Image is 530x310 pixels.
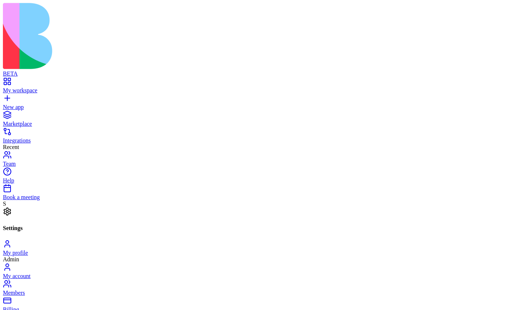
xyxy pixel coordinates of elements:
div: Help [3,177,527,184]
a: My workspace [3,81,527,94]
a: Marketplace [3,114,527,127]
div: Team [3,161,527,167]
h4: Settings [3,225,527,232]
span: Recent [3,144,19,150]
a: My account [3,266,527,279]
div: Members [3,290,527,296]
a: My profile [3,243,527,256]
a: Members [3,283,527,296]
div: My workspace [3,87,527,94]
div: New app [3,104,527,110]
a: BETA [3,64,527,77]
div: Integrations [3,137,527,144]
div: Book a meeting [3,194,527,201]
div: BETA [3,71,527,77]
span: S [3,201,6,207]
div: My profile [3,250,527,256]
a: Book a meeting [3,188,527,201]
img: logo [3,3,295,69]
span: Admin [3,256,19,262]
a: Team [3,154,527,167]
div: My account [3,273,527,279]
a: New app [3,97,527,110]
a: Integrations [3,131,527,144]
div: Marketplace [3,121,527,127]
a: Help [3,171,527,184]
